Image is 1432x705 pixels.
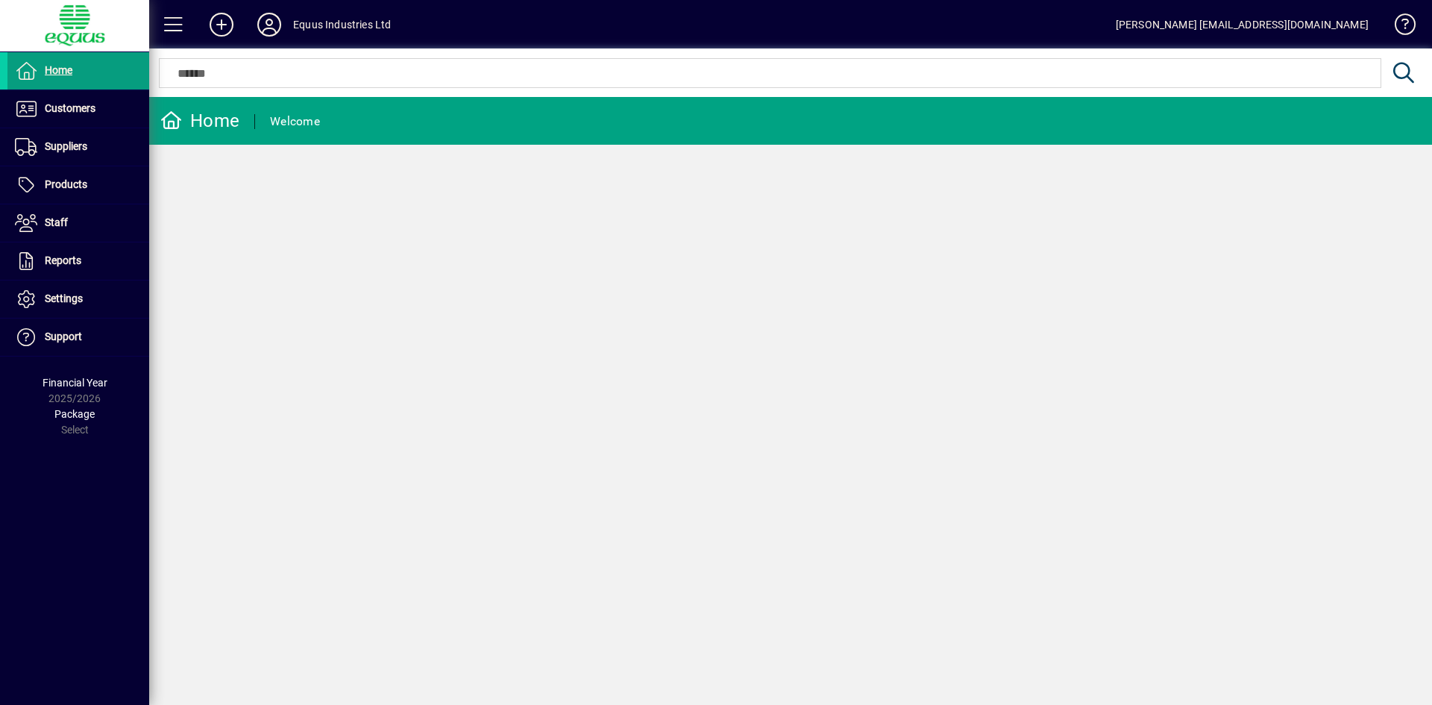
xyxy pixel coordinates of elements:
span: Reports [45,254,81,266]
a: Staff [7,204,149,242]
span: Staff [45,216,68,228]
a: Customers [7,90,149,128]
div: [PERSON_NAME] [EMAIL_ADDRESS][DOMAIN_NAME] [1116,13,1369,37]
a: Support [7,319,149,356]
a: Settings [7,281,149,318]
button: Profile [245,11,293,38]
div: Home [160,109,239,133]
span: Package [54,408,95,420]
span: Settings [45,292,83,304]
span: Home [45,64,72,76]
div: Welcome [270,110,320,134]
div: Equus Industries Ltd [293,13,392,37]
a: Reports [7,242,149,280]
span: Support [45,330,82,342]
span: Suppliers [45,140,87,152]
button: Add [198,11,245,38]
span: Customers [45,102,95,114]
a: Products [7,166,149,204]
a: Suppliers [7,128,149,166]
span: Financial Year [43,377,107,389]
a: Knowledge Base [1384,3,1413,51]
span: Products [45,178,87,190]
